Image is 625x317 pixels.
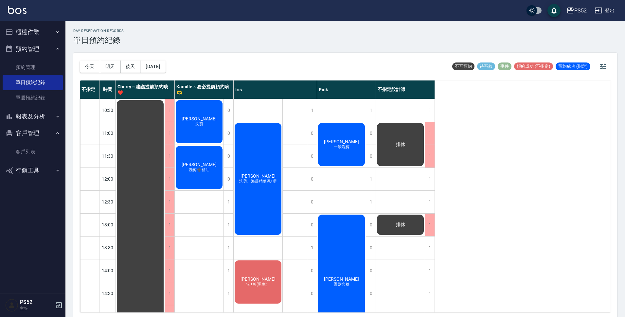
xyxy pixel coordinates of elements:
div: Kamille～務必提前預約唷🫶 [175,80,234,99]
div: 13:30 [99,236,116,259]
div: 0 [366,259,376,282]
div: 1 [165,214,174,236]
span: [PERSON_NAME] [323,276,360,282]
span: 洗剪、海藻精華泥+剪 [238,179,278,184]
button: 報表及分析 [3,108,63,125]
span: 預約成功 (不指定) [514,63,553,69]
button: 後天 [120,61,141,73]
div: 0 [366,237,376,259]
div: 10:30 [99,99,116,122]
button: 行銷工具 [3,162,63,179]
div: 1 [223,214,233,236]
div: 1 [165,282,174,305]
div: 12:30 [99,190,116,213]
div: 0 [223,99,233,122]
div: 1 [307,99,317,122]
div: 1 [223,237,233,259]
div: 1 [366,168,376,190]
span: [PERSON_NAME] [323,139,360,144]
span: 洗+剪(男生） [245,282,271,287]
div: 1 [425,99,435,122]
img: Logo [8,6,27,14]
div: 1 [425,259,435,282]
a: 預約管理 [3,60,63,75]
h3: 單日預約紀錄 [73,36,124,45]
div: 1 [425,122,435,145]
div: Pink [317,80,376,99]
div: Iris [234,80,317,99]
div: 1 [366,99,376,122]
div: 1 [165,191,174,213]
div: 1 [165,145,174,167]
span: 不可預約 [452,63,474,69]
a: 客戶列表 [3,144,63,159]
div: 1 [307,237,317,259]
div: 0 [307,282,317,305]
div: 0 [223,122,233,145]
div: 不指定設計師 [376,80,435,99]
div: 0 [307,191,317,213]
span: 洗剪➕精油 [187,167,211,173]
div: 12:00 [99,167,116,190]
a: 單日預約紀錄 [3,75,63,90]
div: 1 [223,191,233,213]
div: 1 [165,237,174,259]
div: 1 [366,191,376,213]
button: 今天 [80,61,100,73]
div: 11:30 [99,145,116,167]
img: Person [5,299,18,312]
button: 櫃檯作業 [3,24,63,41]
span: 一般洗剪 [332,144,351,150]
div: 1 [425,237,435,259]
div: 0 [307,259,317,282]
a: 單週預約紀錄 [3,90,63,105]
div: 0 [366,145,376,167]
span: [PERSON_NAME] [180,116,218,121]
span: [PERSON_NAME] [239,276,277,282]
div: 不指定 [80,80,99,99]
div: 0 [223,145,233,167]
span: [PERSON_NAME] [180,162,218,167]
button: PS52 [564,4,589,17]
h2: day Reservation records [73,29,124,33]
span: [PERSON_NAME] [239,173,277,179]
div: 1 [165,99,174,122]
span: 預約成功 (指定) [556,63,590,69]
button: 登出 [592,5,617,17]
div: 1 [165,259,174,282]
div: 1 [425,191,435,213]
div: 1 [425,145,435,167]
div: 1 [425,282,435,305]
div: Cherry～建議提前預約哦❤️ [116,80,175,99]
div: 0 [307,122,317,145]
p: 主管 [20,306,53,311]
div: 0 [307,145,317,167]
div: 1 [223,282,233,305]
div: 13:00 [99,213,116,236]
div: 1 [165,122,174,145]
div: 11:00 [99,122,116,145]
span: 燙髮套餐 [332,282,351,287]
span: 事件 [498,63,511,69]
div: PS52 [574,7,587,15]
div: 14:30 [99,282,116,305]
button: 預約管理 [3,41,63,58]
button: 明天 [100,61,120,73]
div: 0 [366,282,376,305]
div: 0 [307,214,317,236]
div: 14:00 [99,259,116,282]
div: 0 [307,168,317,190]
div: 0 [366,122,376,145]
div: 0 [223,168,233,190]
span: 排休 [395,142,406,148]
div: 0 [366,214,376,236]
button: [DATE] [140,61,165,73]
button: save [547,4,561,17]
div: 1 [223,259,233,282]
h5: PS52 [20,299,53,306]
div: 時間 [99,80,116,99]
span: 待審核 [477,63,495,69]
span: 洗剪 [194,121,205,127]
div: 1 [425,168,435,190]
div: 1 [165,168,174,190]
